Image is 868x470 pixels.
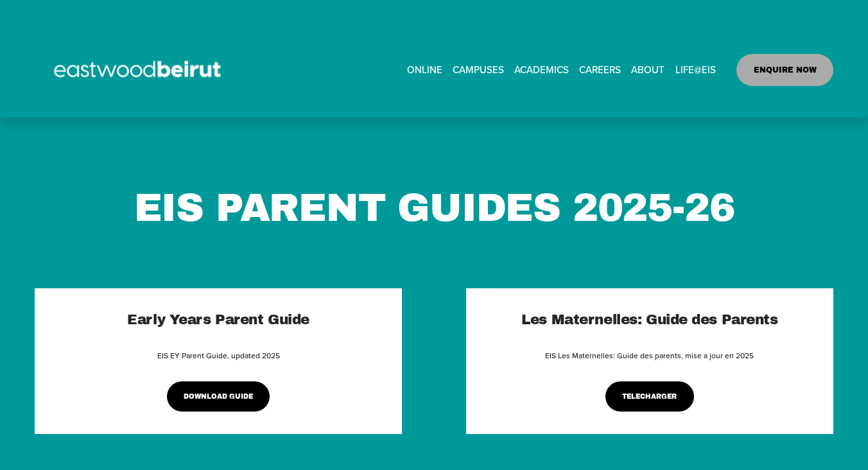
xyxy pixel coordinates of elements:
[167,381,270,412] a: DOWNLOAD GUIDE
[631,60,664,80] a: folder dropdown
[579,60,621,80] a: CAREERS
[514,60,569,80] a: folder dropdown
[675,61,716,78] span: LIFE@EIS
[514,61,569,78] span: ACADEMICS
[675,60,716,80] a: folder dropdown
[488,311,811,329] h2: Les Maternelles: Guide des Parents
[736,54,833,86] a: ENQUIRE NOW
[35,37,244,103] img: EastwoodIS Global Site
[631,61,664,78] span: ABOUT
[453,61,504,78] span: CAMPUSES
[35,173,833,243] p: EIS PARENT GUIDES 2025-26
[407,60,442,80] a: ONLINE
[605,381,694,412] a: TELECHARGER
[488,349,811,363] p: EIS Les Maternelles: Guide des parents, mise a jour en 2025
[56,311,379,329] h2: Early Years Parent Guide
[453,60,504,80] a: folder dropdown
[56,349,379,363] p: EIS EY Parent Guide, updated 2025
